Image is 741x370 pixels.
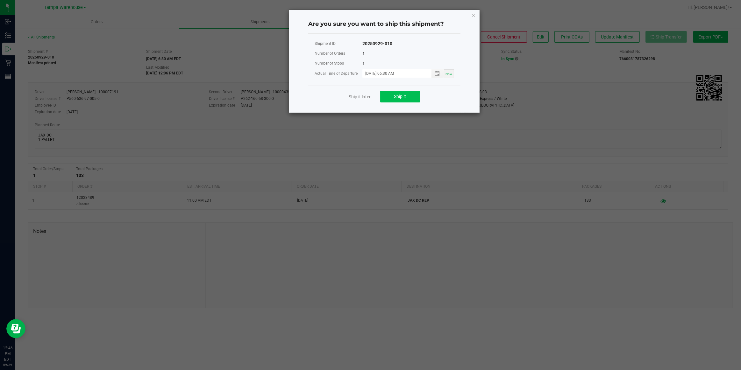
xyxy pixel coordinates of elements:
div: Number of Stops [315,59,362,67]
div: 20250929-010 [362,40,392,48]
div: Shipment ID [315,40,362,48]
div: 1 [362,59,365,67]
span: Now [445,72,452,76]
h4: Are you sure you want to ship this shipment? [308,20,460,28]
iframe: Resource center [6,319,25,338]
a: Ship it later [349,94,371,100]
div: 1 [362,50,365,58]
button: Close [471,11,476,19]
div: Actual Time of Departure [315,70,362,78]
button: Ship it [380,91,420,102]
input: MM/dd/yyyy HH:MM a [362,69,425,77]
span: Ship it [394,94,406,99]
div: Number of Orders [315,50,362,58]
span: Toggle popup [431,69,444,77]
